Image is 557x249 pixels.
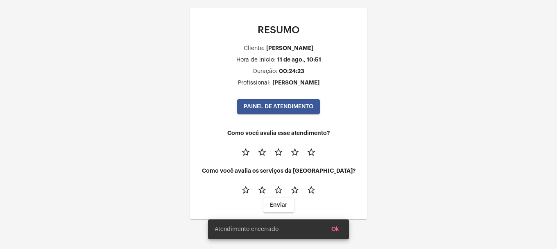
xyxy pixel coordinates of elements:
[306,147,316,157] mat-icon: star_border
[306,185,316,195] mat-icon: star_border
[279,68,304,74] div: 00:24:23
[237,99,320,114] button: PAINEL DE ATENDIMENTO
[244,104,313,110] span: PAINEL DE ATENDIMENTO
[236,57,276,63] div: Hora de inicio:
[197,25,360,35] p: RESUMO
[215,225,278,233] span: Atendimento encerrado
[263,198,294,212] button: Enviar
[331,226,339,232] span: Ok
[270,202,288,208] span: Enviar
[290,185,300,195] mat-icon: star_border
[238,80,271,86] div: Profissional:
[274,185,283,195] mat-icon: star_border
[277,57,321,63] div: 11 de ago., 10:51
[257,185,267,195] mat-icon: star_border
[241,147,251,157] mat-icon: star_border
[274,147,283,157] mat-icon: star_border
[244,46,265,52] div: Cliente:
[266,45,313,51] div: [PERSON_NAME]
[325,222,346,237] button: Ok
[290,147,300,157] mat-icon: star_border
[197,168,360,174] h4: Como você avalia os serviços da [GEOGRAPHIC_DATA]?
[272,80,319,86] div: [PERSON_NAME]
[257,147,267,157] mat-icon: star_border
[197,130,360,136] h4: Como você avalia esse atendimento?
[253,69,277,75] div: Duração:
[241,185,251,195] mat-icon: star_border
